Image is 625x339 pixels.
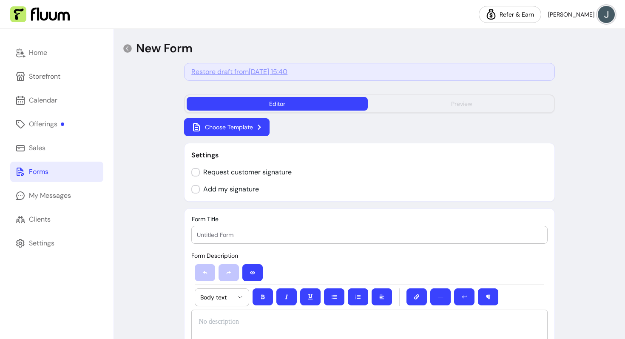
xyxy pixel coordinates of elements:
[191,252,238,259] span: Form Description
[269,100,285,108] div: Editor
[29,191,71,201] div: My Messages
[29,119,64,129] div: Offerings
[29,238,54,248] div: Settings
[191,164,298,181] input: Request customer signature
[197,231,542,239] input: Form Title
[10,138,103,158] a: Sales
[479,6,541,23] a: Refer & Earn
[10,66,103,87] a: Storefront
[29,95,57,105] div: Calendar
[195,289,249,306] button: Body text
[10,90,103,111] a: Calendar
[192,215,219,223] span: Form Title
[191,150,548,160] p: Settings
[548,10,594,19] span: [PERSON_NAME]
[10,162,103,182] a: Forms
[10,185,103,206] a: My Messages
[10,6,70,23] img: Fluum Logo
[29,48,47,58] div: Home
[29,71,60,82] div: Storefront
[451,100,472,108] div: Preview
[598,6,615,23] img: avatar
[29,167,48,177] div: Forms
[191,67,287,76] span: Restore draft from [DATE] 15:40
[200,293,233,302] span: Body text
[430,288,451,305] button: ―
[184,118,270,136] button: Choose Template
[10,209,103,230] a: Clients
[29,214,51,225] div: Clients
[10,43,103,63] a: Home
[29,143,45,153] div: Sales
[10,233,103,254] a: Settings
[10,114,103,134] a: Offerings
[136,41,193,56] p: New Form
[191,181,265,198] input: Add my signature
[548,6,615,23] button: avatar[PERSON_NAME]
